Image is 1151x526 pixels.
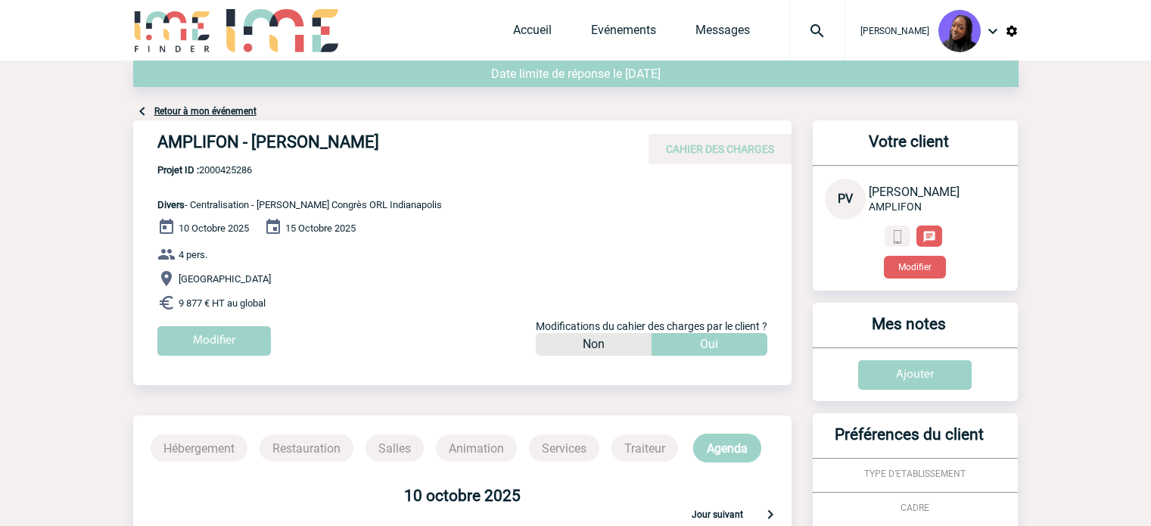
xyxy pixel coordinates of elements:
[693,434,761,462] p: Agenda
[529,434,599,462] p: Services
[404,487,521,505] b: 10 octobre 2025
[700,333,718,356] p: Oui
[179,249,207,260] span: 4 pers.
[157,132,611,158] h4: AMPLIFON - [PERSON_NAME]
[285,223,356,234] span: 15 Octobre 2025
[133,9,212,52] img: IME-Finder
[157,164,442,176] span: 2000425286
[864,468,966,479] span: TYPE D'ETABLISSEMENT
[666,143,774,155] span: CAHIER DES CHARGES
[819,132,1000,165] h3: Votre client
[869,201,922,213] span: AMPLIFON
[884,256,946,279] button: Modifier
[583,333,605,356] p: Non
[436,434,517,462] p: Animation
[513,23,552,44] a: Accueil
[695,23,750,44] a: Messages
[838,191,853,206] span: PV
[536,320,767,332] span: Modifications du cahier des charges par le client ?
[869,185,960,199] span: [PERSON_NAME]
[692,509,743,523] p: Jour suivant
[491,67,661,81] span: Date limite de réponse le [DATE]
[922,230,936,244] img: chat-24-px-w.png
[819,315,1000,347] h3: Mes notes
[260,434,353,462] p: Restauration
[157,326,271,356] input: Modifier
[151,434,247,462] p: Hébergement
[157,164,199,176] b: Projet ID :
[591,23,656,44] a: Evénements
[891,230,904,244] img: portable.png
[611,434,678,462] p: Traiteur
[761,505,779,523] img: keyboard-arrow-right-24-px.png
[157,199,442,210] span: - Centralisation - [PERSON_NAME] Congrès ORL Indianapolis
[179,297,266,309] span: 9 877 € HT au global
[819,425,1000,458] h3: Préférences du client
[938,10,981,52] img: 131349-0.png
[154,106,257,117] a: Retour à mon événement
[179,273,271,285] span: [GEOGRAPHIC_DATA]
[157,199,185,210] span: Divers
[366,434,424,462] p: Salles
[901,503,929,513] span: CADRE
[858,360,972,390] input: Ajouter
[179,223,249,234] span: 10 Octobre 2025
[860,26,929,36] span: [PERSON_NAME]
